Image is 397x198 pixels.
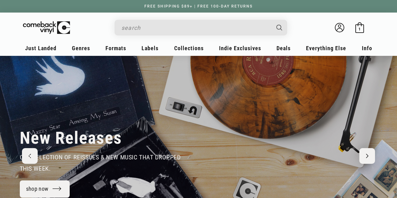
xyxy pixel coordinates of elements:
span: Labels [142,45,158,51]
span: 1 [358,27,361,31]
h2: New Releases [20,128,122,148]
span: Everything Else [306,45,346,51]
a: FREE SHIPPING $89+ | FREE 100-DAY RETURNS [138,4,259,8]
span: Indie Exclusives [219,45,261,51]
span: Collections [174,45,204,51]
a: shop now [20,180,70,198]
span: our selection of reissues & new music that dropped this week. [20,153,181,172]
span: Deals [276,45,291,51]
span: Formats [105,45,126,51]
span: Genres [72,45,90,51]
span: Just Landed [25,45,56,51]
input: search [121,21,270,34]
div: Search [115,20,287,35]
button: Search [271,20,288,35]
span: Info [362,45,372,51]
